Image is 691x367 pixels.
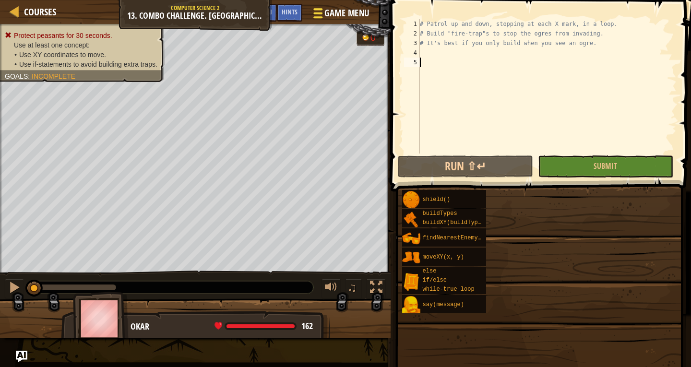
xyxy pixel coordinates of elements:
[402,272,420,291] img: portrait.png
[5,279,24,298] button: Ctrl + P: Pause
[5,72,28,80] span: Goals
[357,30,384,46] div: Team 'humans' has 0 gold.
[131,320,320,333] div: Okar
[305,3,375,27] button: Game Menu
[251,4,277,22] button: Ask AI
[14,32,112,39] span: Protect peasants for 30 seconds.
[301,320,313,332] span: 162
[404,29,420,38] div: 2
[14,50,157,59] li: Use XY coordinates to move.
[594,161,617,171] span: Submit
[5,31,157,40] li: Protect peasants for 30 seconds.
[32,72,75,80] span: Incomplete
[423,286,475,293] span: while-true loop
[367,279,386,298] button: Toggle fullscreen
[256,7,272,16] span: Ask AI
[324,7,369,20] span: Game Menu
[423,301,464,308] span: say(message)
[19,5,56,18] a: Courses
[404,48,420,58] div: 4
[16,351,27,362] button: Ask AI
[423,235,485,241] span: findNearestEnemy()
[5,40,157,50] li: Use at least one concept:
[538,155,673,178] button: Submit
[24,5,56,18] span: Courses
[402,229,420,248] img: portrait.png
[423,254,464,260] span: moveXY(x, y)
[14,60,17,68] i: •
[14,59,157,69] li: Use if-statements to avoid building extra traps.
[347,280,357,295] span: ♫
[423,219,506,226] span: buildXY(buildType, x, y)
[14,41,90,49] span: Use at least one concept:
[423,277,447,284] span: if/else
[282,7,298,16] span: Hints
[14,51,17,59] i: •
[402,249,420,267] img: portrait.png
[370,33,380,42] div: 0
[398,155,533,178] button: Run ⇧↵
[345,279,362,298] button: ♫
[404,19,420,29] div: 1
[214,322,313,331] div: health: 162 / 162
[73,292,129,345] img: thang_avatar_frame.png
[404,38,420,48] div: 3
[322,279,341,298] button: Adjust volume
[402,296,420,314] img: portrait.png
[404,58,420,67] div: 5
[28,72,32,80] span: :
[402,210,420,228] img: portrait.png
[19,60,157,68] span: Use if-statements to avoid building extra traps.
[402,191,420,209] img: portrait.png
[423,210,457,217] span: buildTypes
[423,268,437,274] span: else
[19,51,106,59] span: Use XY coordinates to move.
[423,196,451,203] span: shield()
